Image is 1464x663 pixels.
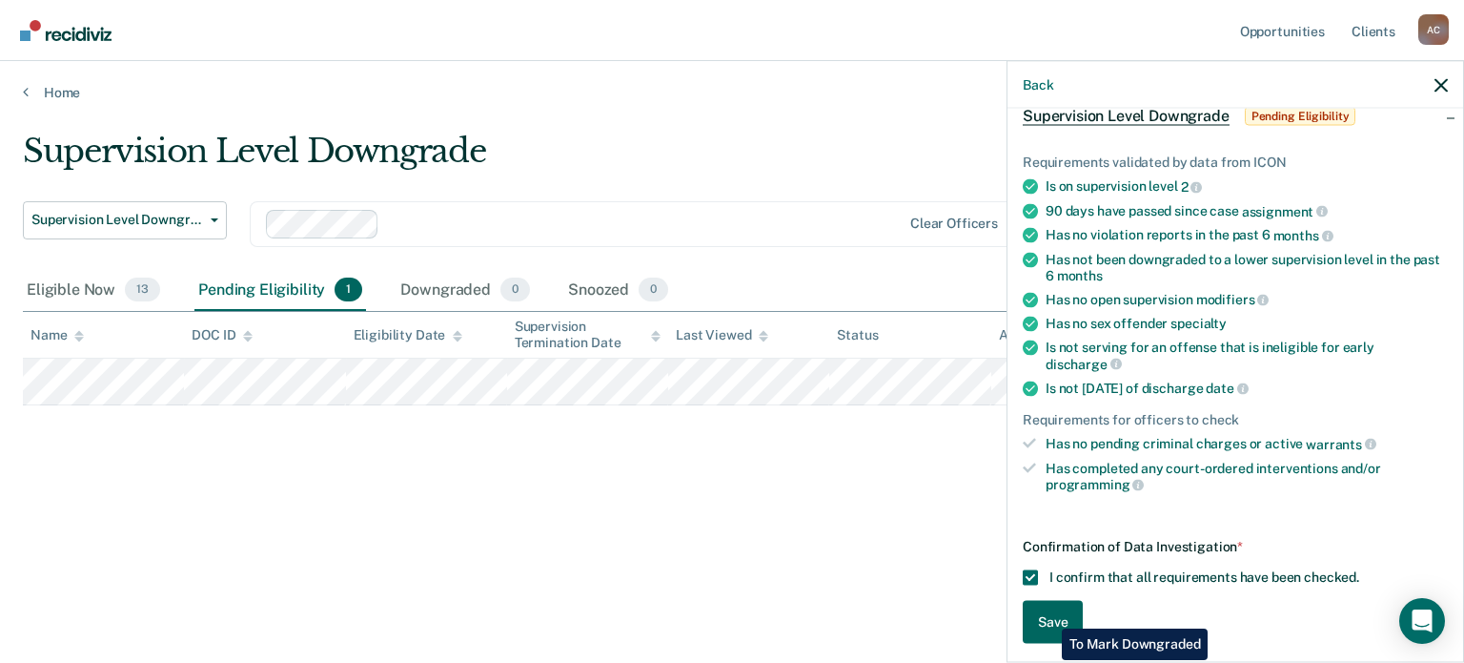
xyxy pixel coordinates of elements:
div: Is not [DATE] of discharge [1046,380,1448,397]
span: programming [1046,477,1144,492]
div: Name [30,327,84,343]
span: months [1057,267,1103,282]
div: Supervision Level Downgrade [23,132,1121,186]
span: 0 [500,278,530,302]
a: Home [23,84,1441,101]
div: 90 days have passed since case [1046,202,1448,219]
div: Is on supervision level [1046,178,1448,196]
div: Clear officers [910,216,998,232]
span: discharge [1046,356,1122,371]
div: Assigned to [999,327,1088,343]
span: 13 [125,278,160,302]
div: Open Intercom Messenger [1399,598,1445,644]
div: Last Viewed [676,327,768,343]
span: Supervision Level Downgrade [1023,107,1230,126]
button: Save [1023,600,1083,643]
span: specialty [1170,316,1227,331]
span: 2 [1181,178,1203,194]
div: Pending Eligibility [194,270,366,312]
span: Supervision Level Downgrade [31,212,203,228]
div: DOC ID [192,327,253,343]
div: Has no violation reports in the past 6 [1046,227,1448,244]
div: Downgraded [396,270,534,312]
div: Supervision Level DowngradePending Eligibility [1007,86,1463,147]
button: Profile dropdown button [1418,14,1449,45]
span: I confirm that all requirements have been checked. [1049,569,1359,584]
span: modifiers [1196,292,1270,307]
button: Back [1023,76,1053,93]
div: Snoozed [564,270,672,312]
div: Requirements for officers to check [1023,412,1448,428]
div: Has completed any court-ordered interventions and/or [1046,460,1448,492]
span: 0 [639,278,668,302]
div: Has no sex offender [1046,316,1448,332]
div: Supervision Termination Date [515,319,661,351]
div: Requirements validated by data from ICON [1023,155,1448,171]
div: Eligibility Date [354,327,463,343]
span: assignment [1242,203,1328,218]
div: Status [837,327,878,343]
span: date [1206,381,1248,396]
div: Confirmation of Data Investigation [1023,538,1448,554]
span: 1 [335,278,362,302]
div: Has not been downgraded to a lower supervision level in the past 6 [1046,251,1448,283]
div: Has no open supervision [1046,291,1448,308]
span: warrants [1306,436,1376,451]
div: Eligible Now [23,270,164,312]
div: A C [1418,14,1449,45]
div: Has no pending criminal charges or active [1046,435,1448,452]
span: Pending Eligibility [1245,107,1356,126]
div: Is not serving for an offense that is ineligible for early [1046,340,1448,372]
span: months [1273,228,1333,243]
img: Recidiviz [20,20,112,41]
